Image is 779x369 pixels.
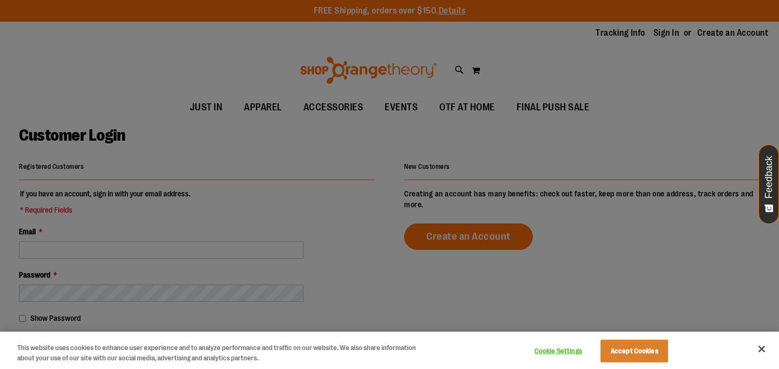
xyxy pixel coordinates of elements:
[524,340,592,362] button: Cookie Settings
[17,342,428,364] div: This website uses cookies to enhance user experience and to analyze performance and traffic on ou...
[758,144,779,224] button: Feedback - Show survey
[600,340,668,363] button: Accept Cookies
[764,156,774,199] span: Feedback
[750,337,774,361] button: Close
